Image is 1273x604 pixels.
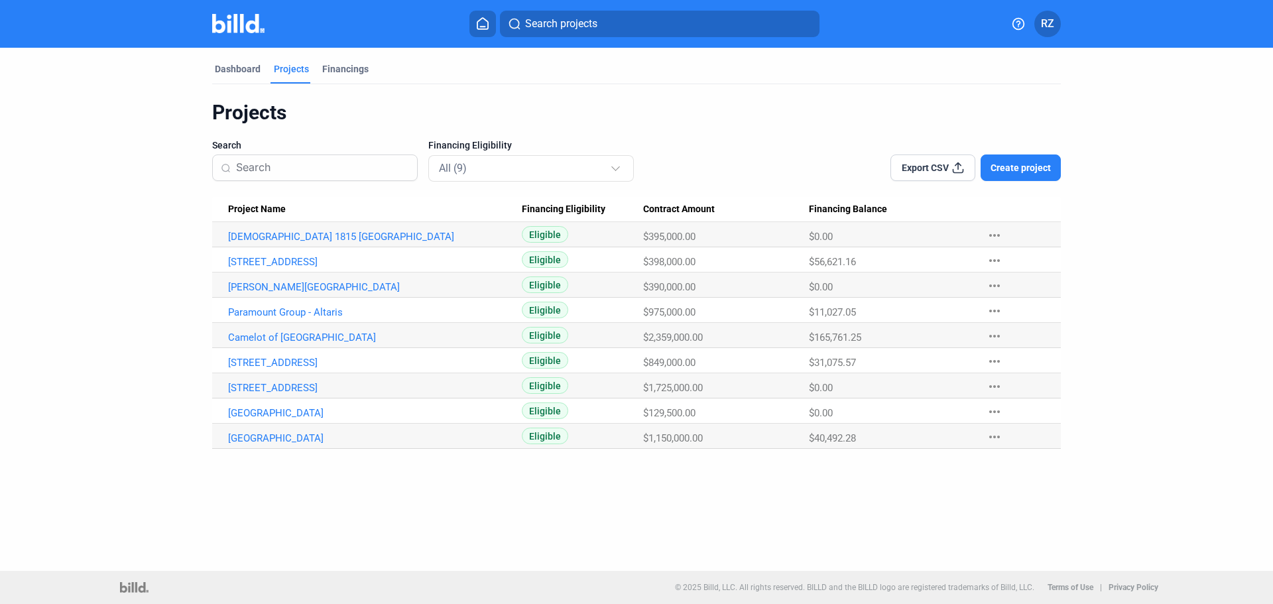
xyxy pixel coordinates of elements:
[809,281,833,293] span: $0.00
[522,251,568,268] span: Eligible
[215,62,261,76] div: Dashboard
[987,303,1002,319] mat-icon: more_horiz
[1109,583,1158,592] b: Privacy Policy
[228,204,522,215] div: Project Name
[981,154,1061,181] button: Create project
[987,353,1002,369] mat-icon: more_horiz
[228,231,522,243] a: [DEMOGRAPHIC_DATA] 1815 [GEOGRAPHIC_DATA]
[809,204,973,215] div: Financing Balance
[228,204,286,215] span: Project Name
[525,16,597,32] span: Search projects
[428,139,512,152] span: Financing Eligibility
[212,139,241,152] span: Search
[322,62,369,76] div: Financings
[228,281,522,293] a: [PERSON_NAME][GEOGRAPHIC_DATA]
[809,332,861,343] span: $165,761.25
[643,204,809,215] div: Contract Amount
[228,407,522,419] a: [GEOGRAPHIC_DATA]
[987,379,1002,394] mat-icon: more_horiz
[212,100,1061,125] div: Projects
[643,407,696,419] span: $129,500.00
[522,327,568,343] span: Eligible
[809,382,833,394] span: $0.00
[987,253,1002,269] mat-icon: more_horiz
[228,357,522,369] a: [STREET_ADDRESS]
[809,231,833,243] span: $0.00
[1034,11,1061,37] button: RZ
[522,276,568,293] span: Eligible
[809,432,856,444] span: $40,492.28
[522,352,568,369] span: Eligible
[643,204,715,215] span: Contract Amount
[987,227,1002,243] mat-icon: more_horiz
[228,256,522,268] a: [STREET_ADDRESS]
[890,154,975,181] button: Export CSV
[500,11,819,37] button: Search projects
[987,429,1002,445] mat-icon: more_horiz
[643,281,696,293] span: $390,000.00
[522,428,568,444] span: Eligible
[522,226,568,243] span: Eligible
[1041,16,1054,32] span: RZ
[643,432,703,444] span: $1,150,000.00
[675,583,1034,592] p: © 2025 Billd, LLC. All rights reserved. BILLD and the BILLD logo are registered trademarks of Bil...
[643,231,696,243] span: $395,000.00
[643,306,696,318] span: $975,000.00
[120,582,149,593] img: logo
[643,382,703,394] span: $1,725,000.00
[228,332,522,343] a: Camelot of [GEOGRAPHIC_DATA]
[1100,583,1102,592] p: |
[236,154,409,182] input: Search
[228,306,522,318] a: Paramount Group - Altaris
[212,14,265,33] img: Billd Company Logo
[522,204,605,215] span: Financing Eligibility
[643,357,696,369] span: $849,000.00
[809,357,856,369] span: $31,075.57
[274,62,309,76] div: Projects
[522,204,644,215] div: Financing Eligibility
[987,278,1002,294] mat-icon: more_horiz
[902,161,949,174] span: Export CSV
[991,161,1051,174] span: Create project
[809,407,833,419] span: $0.00
[228,382,522,394] a: [STREET_ADDRESS]
[987,404,1002,420] mat-icon: more_horiz
[522,302,568,318] span: Eligible
[439,162,467,174] mat-select-trigger: All (9)
[522,402,568,419] span: Eligible
[643,256,696,268] span: $398,000.00
[809,204,887,215] span: Financing Balance
[643,332,703,343] span: $2,359,000.00
[809,306,856,318] span: $11,027.05
[987,328,1002,344] mat-icon: more_horiz
[522,377,568,394] span: Eligible
[1048,583,1093,592] b: Terms of Use
[228,432,522,444] a: [GEOGRAPHIC_DATA]
[809,256,856,268] span: $56,621.16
